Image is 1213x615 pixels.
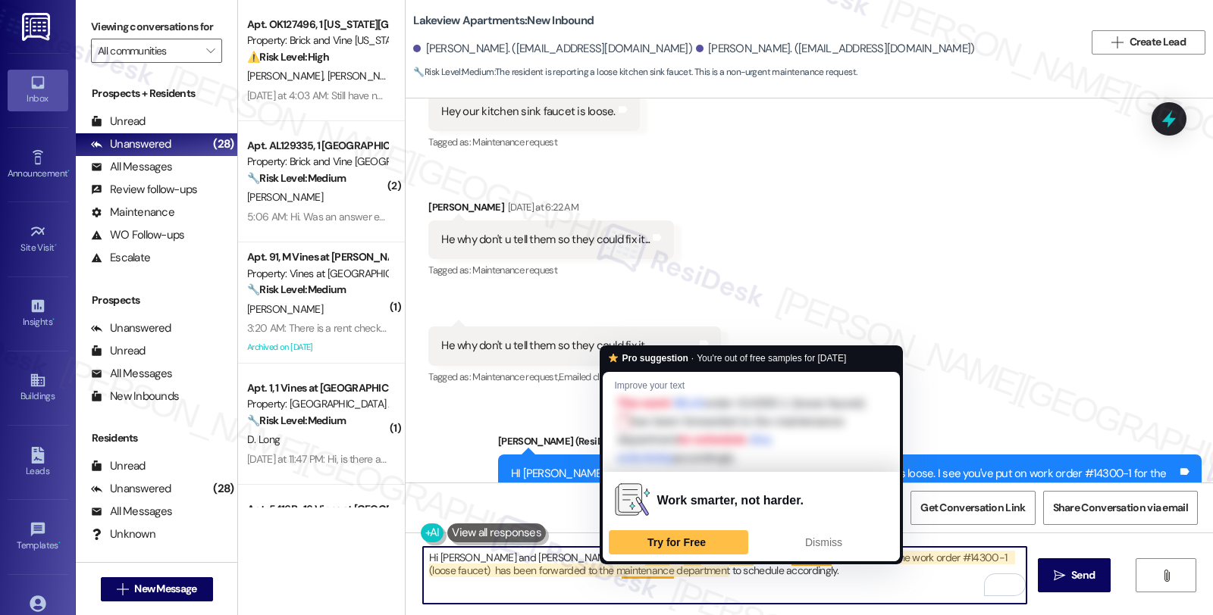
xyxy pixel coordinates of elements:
[247,69,328,83] span: [PERSON_NAME]
[559,370,616,383] span: Emailed client ,
[413,13,594,29] b: Lakeview Apartments: New Inbound
[920,500,1025,516] span: Get Conversation Link
[91,204,174,220] div: Maintenance
[76,86,237,101] div: Prospects + Residents
[1071,567,1095,583] span: Send
[91,526,155,542] div: Unknown
[91,481,171,497] div: Unanswered
[472,136,557,148] span: Maintenance request
[247,33,387,48] div: Property: Brick and Vine [US_STATE][GEOGRAPHIC_DATA]
[247,452,898,466] div: [DATE] at 11:47 PM: Hi, is there anyway I can get an emailed copy of my lease? The one with my si...
[247,171,346,185] strong: 🔧 Risk Level: Medium
[52,314,55,325] span: •
[91,15,222,39] label: Viewing conversations for
[91,227,184,243] div: WO Follow-ups
[101,577,213,601] button: New Message
[247,501,387,517] div: Apt. 5416B, .16 Vines at [GEOGRAPHIC_DATA]
[504,199,578,215] div: [DATE] at 6:22 AM
[247,138,387,154] div: Apt. AL129335, 1 [GEOGRAPHIC_DATA]
[1130,34,1186,50] span: Create Lead
[247,266,387,282] div: Property: Vines at [GEOGRAPHIC_DATA]
[91,320,171,336] div: Unanswered
[511,466,1177,498] div: HI [PERSON_NAME] and [PERSON_NAME], I understand your kitchen sink faucet is loose. I see you've ...
[441,232,650,248] div: He why don't u tell them so they could fix it...
[247,50,329,64] strong: ⚠️ Risk Level: High
[428,199,674,220] div: [PERSON_NAME]
[76,292,237,308] div: Prospects
[247,249,387,265] div: Apt. 91, M Vines at [PERSON_NAME]
[1111,36,1123,48] i: 
[91,159,172,175] div: All Messages
[1161,570,1172,582] i: 
[328,69,403,83] span: [PERSON_NAME]
[1053,500,1188,516] span: Share Conversation via email
[91,504,172,520] div: All Messages
[247,302,323,316] span: [PERSON_NAME]
[247,414,346,427] strong: 🔧 Risk Level: Medium
[428,259,674,281] div: Tagged as:
[91,250,150,266] div: Escalate
[91,136,171,152] div: Unanswered
[428,366,720,388] div: Tagged as:
[247,432,280,446] span: D. Long
[428,131,639,153] div: Tagged as:
[247,283,346,296] strong: 🔧 Risk Level: Medium
[91,389,179,404] div: New Inbounds
[22,13,53,41] img: ResiDesk Logo
[8,442,68,483] a: Leads
[247,396,387,412] div: Property: [GEOGRAPHIC_DATA] Apts
[8,70,68,111] a: Inbox
[247,17,387,33] div: Apt. OK127496, 1 [US_STATE][GEOGRAPHIC_DATA]
[472,370,559,383] span: Maintenance request ,
[441,104,615,120] div: Hey our kitchen sink faucet is loose.
[91,182,197,198] div: Review follow-ups
[247,321,564,335] div: 3:20 AM: There is a rent check that heading your way should arrive soon
[911,491,1035,525] button: Get Conversation Link
[423,547,1027,604] textarea: To enrich screen reader interactions, please activate Accessibility in Grammarly extension settings
[91,366,172,382] div: All Messages
[441,338,650,354] div: He why don't u tell them so they could fix it...
[91,343,146,359] div: Unread
[8,293,68,334] a: Insights •
[98,39,198,63] input: All communities
[206,45,215,57] i: 
[247,380,387,396] div: Apt. 1, 1 Vines at [GEOGRAPHIC_DATA]
[1043,491,1198,525] button: Share Conversation via email
[247,89,511,102] div: [DATE] at 4:03 AM: Still have not received an email response.
[247,210,438,223] div: 5:06 AM: Hi. Was an answer ever received?
[91,458,146,474] div: Unread
[413,41,692,57] div: [PERSON_NAME]. ([EMAIL_ADDRESS][DOMAIN_NAME])
[246,338,389,357] div: Archived on [DATE]
[67,166,70,176] span: •
[1054,570,1065,582] i: 
[498,433,1202,454] div: [PERSON_NAME] (ResiDesk)
[134,581,196,597] span: New Message
[413,66,494,78] strong: 🔧 Risk Level: Medium
[209,477,237,501] div: (28)
[8,219,68,260] a: Site Visit •
[413,64,857,80] span: : The resident is reporting a loose kitchen sink faucet. This is a non-urgent maintenance request.
[1092,30,1205,55] button: Create Lead
[247,190,323,204] span: [PERSON_NAME]
[117,583,128,595] i: 
[76,430,237,446] div: Residents
[247,154,387,170] div: Property: Brick and Vine [GEOGRAPHIC_DATA]
[1038,558,1111,592] button: Send
[58,538,61,548] span: •
[8,367,68,408] a: Buildings
[696,41,975,57] div: [PERSON_NAME]. ([EMAIL_ADDRESS][DOMAIN_NAME])
[209,133,237,156] div: (28)
[55,240,57,251] span: •
[472,264,557,276] span: Maintenance request
[8,517,68,557] a: Templates •
[91,114,146,130] div: Unread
